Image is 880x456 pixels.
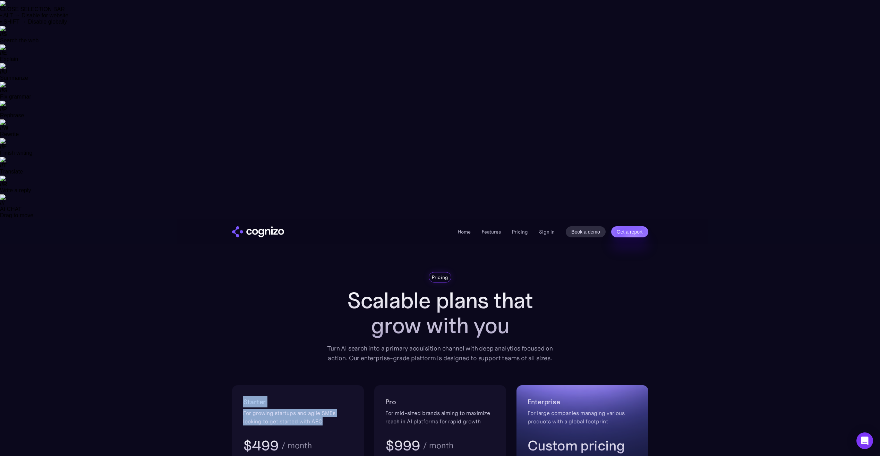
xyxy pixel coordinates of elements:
[243,437,279,455] h3: $499
[856,432,873,449] div: Open Intercom Messenger
[539,228,555,236] a: Sign in
[385,437,420,455] h3: $999
[243,409,353,425] div: For growing startups and agile SMEs looking to get started with AEO
[385,409,495,425] div: For mid-sized brands aiming to maximize reach in AI platforms for rapid growth
[432,274,448,281] div: Pricing
[281,441,312,450] div: / month
[528,437,637,455] h3: Custom pricing
[385,396,495,407] h2: Pro
[458,229,471,235] a: Home
[322,288,558,338] h1: Scalable plans that grow with you
[482,229,501,235] a: Features
[232,226,284,237] a: home
[611,226,648,237] a: Get a report
[528,396,637,407] h2: Enterprise
[322,344,558,363] div: Turn AI search into a primary acquisition channel with deep analytics focused on action. Our ente...
[243,396,353,407] h2: Starter
[566,226,606,237] a: Book a demo
[512,229,528,235] a: Pricing
[528,409,637,425] div: For large companies managing various products with a global footprint
[423,441,453,450] div: / month
[232,226,284,237] img: cognizo logo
